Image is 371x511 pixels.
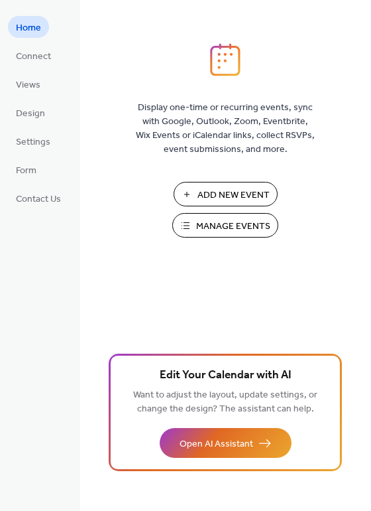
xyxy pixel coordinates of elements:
span: Home [16,21,41,35]
a: Settings [8,130,58,152]
span: Design [16,107,45,121]
img: logo_icon.svg [210,43,240,76]
span: Display one-time or recurring events, sync with Google, Outlook, Zoom, Eventbrite, Wix Events or ... [136,101,315,157]
button: Add New Event [174,182,278,206]
a: Form [8,159,44,181]
span: Edit Your Calendar with AI [160,366,291,385]
a: Contact Us [8,187,69,209]
a: Design [8,102,53,123]
button: Manage Events [172,213,278,238]
span: Connect [16,50,51,64]
span: Form [16,164,36,178]
span: Add New Event [197,188,270,202]
span: Contact Us [16,192,61,206]
a: Home [8,16,49,38]
span: Views [16,78,40,92]
button: Open AI Assistant [160,428,291,458]
span: Settings [16,135,50,149]
span: Manage Events [196,220,270,234]
span: Want to adjust the layout, update settings, or change the design? The assistant can help. [133,386,317,418]
a: Views [8,73,48,95]
span: Open AI Assistant [180,437,253,451]
a: Connect [8,44,59,66]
